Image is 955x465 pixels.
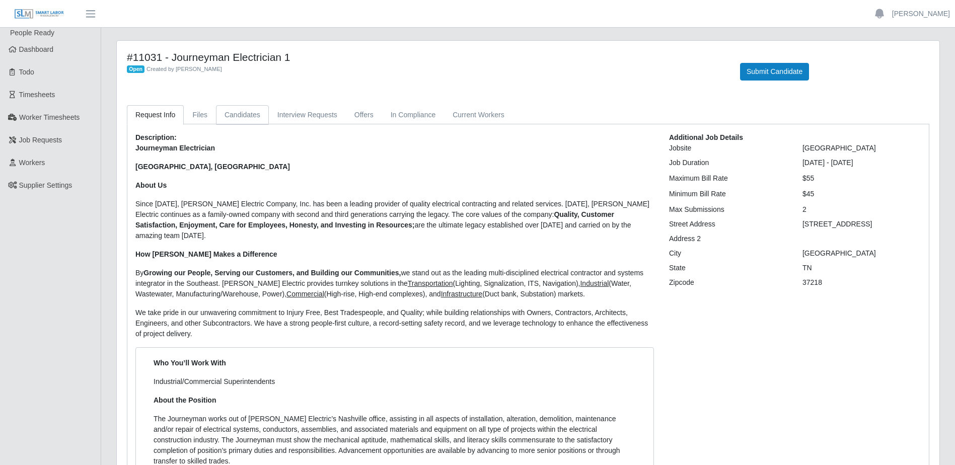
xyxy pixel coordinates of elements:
[662,248,795,259] div: City
[662,204,795,215] div: Max Submissions
[19,181,72,189] span: Supplier Settings
[662,234,795,244] div: Address 2
[135,181,167,189] strong: About Us
[662,277,795,288] div: Zipcode
[135,250,277,258] strong: How [PERSON_NAME] Makes a Difference
[795,277,928,288] div: 37218
[135,163,290,171] strong: [GEOGRAPHIC_DATA], [GEOGRAPHIC_DATA]
[795,263,928,273] div: TN
[795,219,928,229] div: [STREET_ADDRESS]
[346,105,382,125] a: Offers
[580,279,609,287] u: Industrial
[795,143,928,153] div: [GEOGRAPHIC_DATA]
[135,210,614,229] strong: Quality, Customer Satisfaction, Enjoyment, Care for Employees, Honesty, and Investing in Resources;
[10,29,54,37] span: People Ready
[444,105,512,125] a: Current Workers
[662,143,795,153] div: Jobsite
[135,133,177,141] b: Description:
[19,45,54,53] span: Dashboard
[795,189,928,199] div: $45
[382,105,445,125] a: In Compliance
[14,9,64,20] img: SLM Logo
[135,268,654,299] p: By we stand out as the leading multi-disciplined electrical contractor and systems integrator in ...
[408,279,453,287] u: Transportation
[135,144,215,152] strong: Journeyman Electrician
[795,204,928,215] div: 2
[184,105,216,125] a: Files
[19,68,34,76] span: Todo
[127,105,184,125] a: Request Info
[662,189,795,199] div: Minimum Bill Rate
[19,113,80,121] span: Worker Timesheets
[662,158,795,168] div: Job Duration
[127,65,144,73] span: Open
[795,158,928,168] div: [DATE] - [DATE]
[154,376,636,387] p: Industrial/Commercial Superintendents
[286,290,324,298] u: Commercial
[795,173,928,184] div: $55
[19,159,45,167] span: Workers
[662,263,795,273] div: State
[669,133,743,141] b: Additional Job Details
[19,136,62,144] span: Job Requests
[892,9,950,19] a: [PERSON_NAME]
[154,359,226,367] strong: Who You’ll Work With
[19,91,55,99] span: Timesheets
[135,199,654,241] p: Since [DATE], [PERSON_NAME] Electric Company, Inc. has been a leading provider of quality electri...
[740,63,809,81] button: Submit Candidate
[216,105,269,125] a: Candidates
[146,66,222,72] span: Created by [PERSON_NAME]
[662,219,795,229] div: Street Address
[269,105,346,125] a: Interview Requests
[795,248,928,259] div: [GEOGRAPHIC_DATA]
[135,307,654,339] p: We take pride in our unwavering commitment to Injury Free, Best Tradespeople, and Quality; while ...
[662,173,795,184] div: Maximum Bill Rate
[441,290,482,298] u: Infrastructure
[143,269,401,277] strong: Growing our People, Serving our Customers, and Building our Communities,
[127,51,725,63] h4: #11031 - Journeyman Electrician 1
[154,396,216,404] strong: About the Position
